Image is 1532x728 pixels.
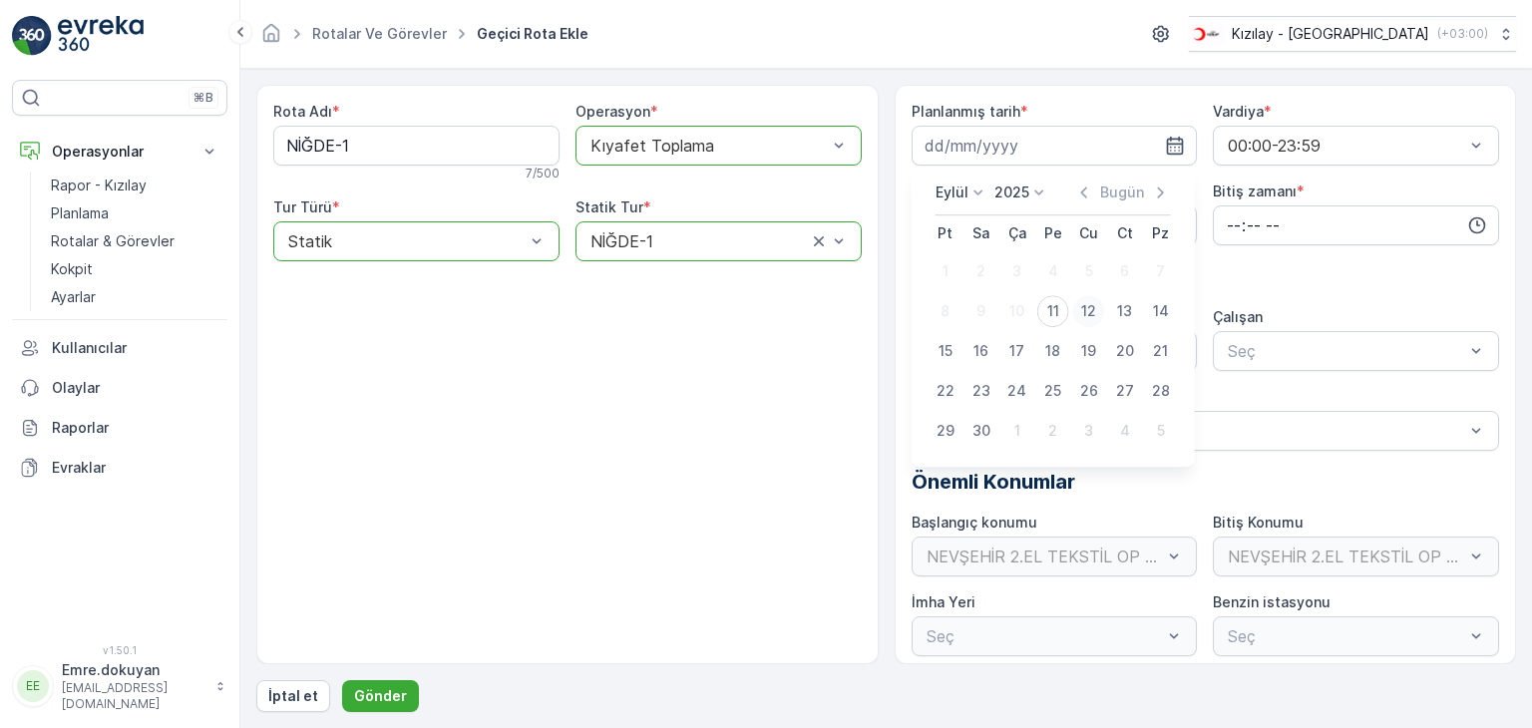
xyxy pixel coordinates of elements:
[1037,415,1069,447] div: 2
[994,182,1029,202] p: 2025
[965,375,997,407] div: 23
[912,593,975,610] label: İmha Yeri
[965,335,997,367] div: 16
[273,103,332,120] label: Rota Adı
[473,24,592,44] span: Geçici Rota Ekle
[1145,415,1177,447] div: 5
[1145,295,1177,327] div: 14
[1145,375,1177,407] div: 28
[1001,255,1033,287] div: 3
[268,686,318,706] p: İptal et
[1109,295,1141,327] div: 13
[51,231,175,251] p: Rotalar & Görevler
[58,16,144,56] img: logo_light-DOdMpM7g.png
[51,176,147,195] p: Rapor - Kızılay
[928,215,963,251] th: Pazartesi
[930,415,961,447] div: 29
[1109,335,1141,367] div: 20
[52,378,219,398] p: Olaylar
[43,227,227,255] a: Rotalar & Görevler
[260,30,282,47] a: Ana Sayfa
[999,215,1035,251] th: Çarşamba
[1213,593,1331,610] label: Benzin istasyonu
[12,368,227,408] a: Olaylar
[1037,375,1069,407] div: 25
[273,198,332,215] label: Tur Türü
[342,680,419,712] button: Gönder
[1071,215,1107,251] th: Cuma
[1073,415,1105,447] div: 3
[1213,103,1264,120] label: Vardiya
[1109,255,1141,287] div: 6
[1001,415,1033,447] div: 1
[51,203,109,223] p: Planlama
[12,328,227,368] a: Kullanıcılar
[936,182,968,202] p: Eylül
[1037,335,1069,367] div: 18
[1232,24,1429,44] p: Kızılay - [GEOGRAPHIC_DATA]
[1001,375,1033,407] div: 24
[12,660,227,712] button: EEEmre.dokuyan[EMAIL_ADDRESS][DOMAIN_NAME]
[1001,295,1033,327] div: 10
[193,90,213,106] p: ⌘B
[1073,255,1105,287] div: 5
[930,255,961,287] div: 1
[12,16,52,56] img: logo
[526,166,560,182] p: 7 / 500
[43,283,227,311] a: Ayarlar
[930,375,961,407] div: 22
[1073,335,1105,367] div: 19
[912,126,1198,166] input: dd/mm/yyyy
[1143,215,1179,251] th: Pazar
[1213,308,1263,325] label: Çalışan
[52,458,219,478] p: Evraklar
[930,335,961,367] div: 15
[963,215,999,251] th: Salı
[1100,182,1144,202] p: Bugün
[52,338,219,358] p: Kullanıcılar
[1145,335,1177,367] div: 21
[1073,375,1105,407] div: 26
[52,418,219,438] p: Raporlar
[1107,215,1143,251] th: Cumartesi
[1035,215,1071,251] th: Perşembe
[1213,182,1297,199] label: Bitiş zamanı
[12,408,227,448] a: Raporlar
[575,103,650,120] label: Operasyon
[965,295,997,327] div: 9
[965,255,997,287] div: 2
[52,142,188,162] p: Operasyonlar
[43,199,227,227] a: Planlama
[912,467,1500,497] p: Önemli Konumlar
[1189,23,1224,45] img: k%C4%B1z%C4%B1lay_D5CCths_t1JZB0k.png
[17,670,49,702] div: EE
[1037,295,1069,327] div: 11
[1001,335,1033,367] div: 17
[912,103,1020,120] label: Planlanmış tarih
[12,644,227,656] span: v 1.50.1
[1437,26,1488,42] p: ( +03:00 )
[51,287,96,307] p: Ayarlar
[965,415,997,447] div: 30
[930,295,961,327] div: 8
[575,198,643,215] label: Statik Tur
[927,419,1465,443] p: Seç
[1037,255,1069,287] div: 4
[912,514,1037,531] label: Başlangıç konumu
[1109,375,1141,407] div: 27
[1189,16,1516,52] button: Kızılay - [GEOGRAPHIC_DATA](+03:00)
[12,448,227,488] a: Evraklar
[62,660,205,680] p: Emre.dokuyan
[1213,514,1304,531] label: Bitiş Konumu
[1109,415,1141,447] div: 4
[1073,295,1105,327] div: 12
[1145,255,1177,287] div: 7
[1228,339,1464,363] p: Seç
[312,25,447,42] a: Rotalar ve Görevler
[43,255,227,283] a: Kokpit
[51,259,93,279] p: Kokpit
[12,132,227,172] button: Operasyonlar
[43,172,227,199] a: Rapor - Kızılay
[62,680,205,712] p: [EMAIL_ADDRESS][DOMAIN_NAME]
[256,680,330,712] button: İptal et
